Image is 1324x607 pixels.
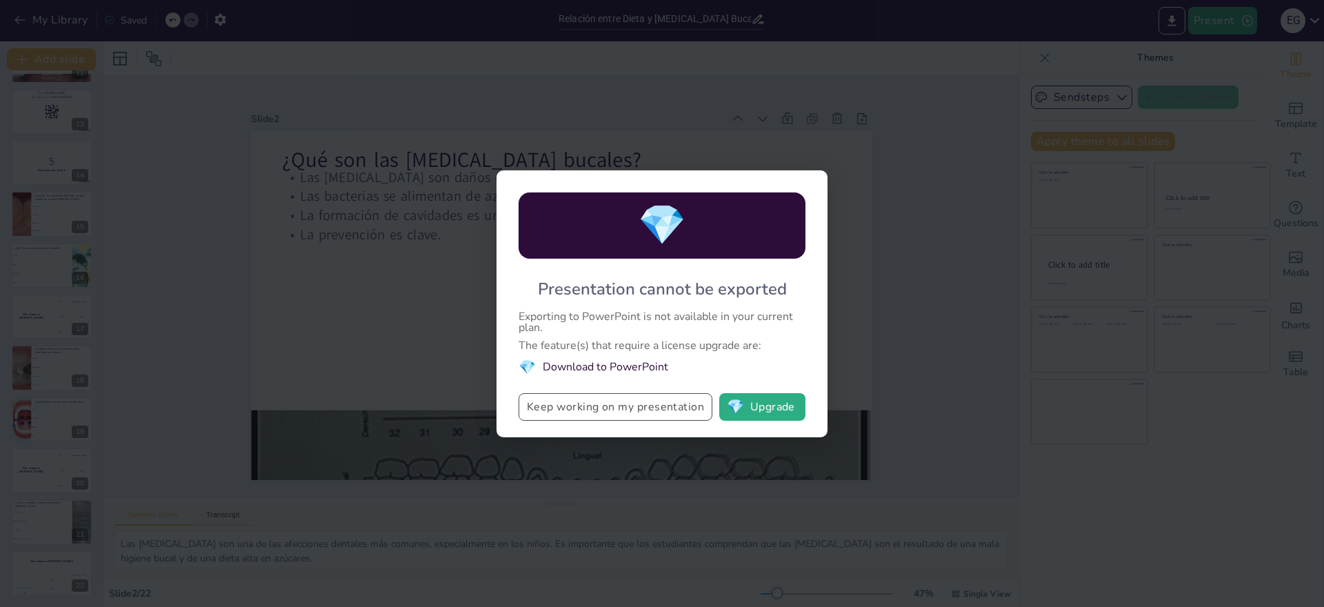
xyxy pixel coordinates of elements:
[719,393,805,421] button: diamondUpgrade
[519,340,805,351] div: The feature(s) that require a license upgrade are:
[727,400,744,414] span: diamond
[519,393,712,421] button: Keep working on my presentation
[638,199,686,252] span: diamond
[519,311,805,333] div: Exporting to PowerPoint is not available in your current plan.
[538,278,787,300] div: Presentation cannot be exported
[519,358,805,377] li: Download to PowerPoint
[519,358,536,377] span: diamond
